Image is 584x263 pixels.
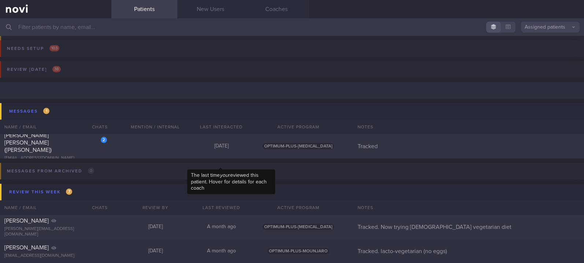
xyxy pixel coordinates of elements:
div: Mention / Internal [122,120,188,134]
div: A month ago [188,224,254,230]
div: [DATE] [122,224,188,230]
span: 103 [49,45,59,51]
div: Messages [7,106,51,116]
div: Chats [82,200,111,215]
div: Notes [353,200,584,215]
div: Active Program [254,120,342,134]
div: Tracked. Now trying [DEMOGRAPHIC_DATA] vegetarian diet [353,223,584,231]
div: Messages from Archived [5,166,96,176]
span: OPTIMUM-PLUS-[MEDICAL_DATA] [262,143,334,149]
div: Review [DATE] [5,65,63,74]
div: Tracked [353,143,584,150]
div: Active Program [254,200,342,215]
span: OPTIMUM-PLUS-MOUNJARO [267,248,329,254]
div: Last Interacted [188,120,254,134]
span: 1 [43,108,49,114]
div: Last Reviewed [188,200,254,215]
div: [EMAIL_ADDRESS][DOMAIN_NAME] [4,253,107,259]
div: Chats [82,120,111,134]
div: [PERSON_NAME][EMAIL_ADDRESS][DOMAIN_NAME] [4,226,107,237]
div: Review this week [7,187,74,197]
div: A month ago [188,248,254,255]
span: [PERSON_NAME] [4,218,49,224]
div: Needs setup [5,44,61,54]
span: 0 [88,168,94,174]
div: [EMAIL_ADDRESS][DOMAIN_NAME] [4,156,107,161]
span: [PERSON_NAME] [PERSON_NAME] ([PERSON_NAME]) [4,132,52,153]
div: Tracked. lacto-vegetarian (no eggs) [353,248,584,255]
button: Assigned patients [521,22,580,33]
span: 7 [66,189,72,195]
span: 38 [52,66,61,72]
span: [PERSON_NAME] [4,245,49,251]
div: [DATE] [122,248,188,255]
div: 2 [101,137,107,143]
span: OPTIMUM-PLUS-[MEDICAL_DATA] [262,224,334,230]
div: [DATE] [188,143,254,150]
div: Notes [353,120,584,134]
div: Review By [122,200,188,215]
